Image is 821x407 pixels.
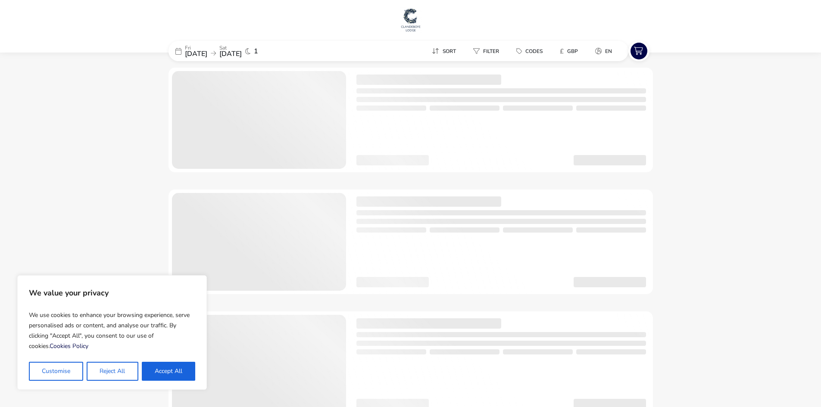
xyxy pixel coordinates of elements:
div: We value your privacy [17,275,207,390]
button: Customise [29,362,83,381]
naf-pibe-menu-bar-item: Codes [509,45,553,57]
button: Accept All [142,362,195,381]
span: [DATE] [219,49,242,59]
button: Codes [509,45,549,57]
button: £GBP [553,45,585,57]
button: Filter [466,45,506,57]
span: Filter [483,48,499,55]
p: We use cookies to enhance your browsing experience, serve personalised ads or content, and analys... [29,307,195,355]
naf-pibe-menu-bar-item: £GBP [553,45,588,57]
span: 1 [254,48,258,55]
p: We value your privacy [29,284,195,301]
span: GBP [567,48,578,55]
a: Cookies Policy [50,342,88,350]
naf-pibe-menu-bar-item: Filter [466,45,509,57]
p: Sat [219,45,242,50]
span: Codes [525,48,543,55]
span: [DATE] [185,49,207,59]
naf-pibe-menu-bar-item: en [588,45,622,57]
span: en [605,48,612,55]
button: Sort [425,45,463,57]
img: Main Website [400,7,421,33]
naf-pibe-menu-bar-item: Sort [425,45,466,57]
span: Sort [443,48,456,55]
button: en [588,45,619,57]
i: £ [560,47,564,56]
div: Fri[DATE]Sat[DATE]1 [169,41,298,61]
p: Fri [185,45,207,50]
button: Reject All [87,362,138,381]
